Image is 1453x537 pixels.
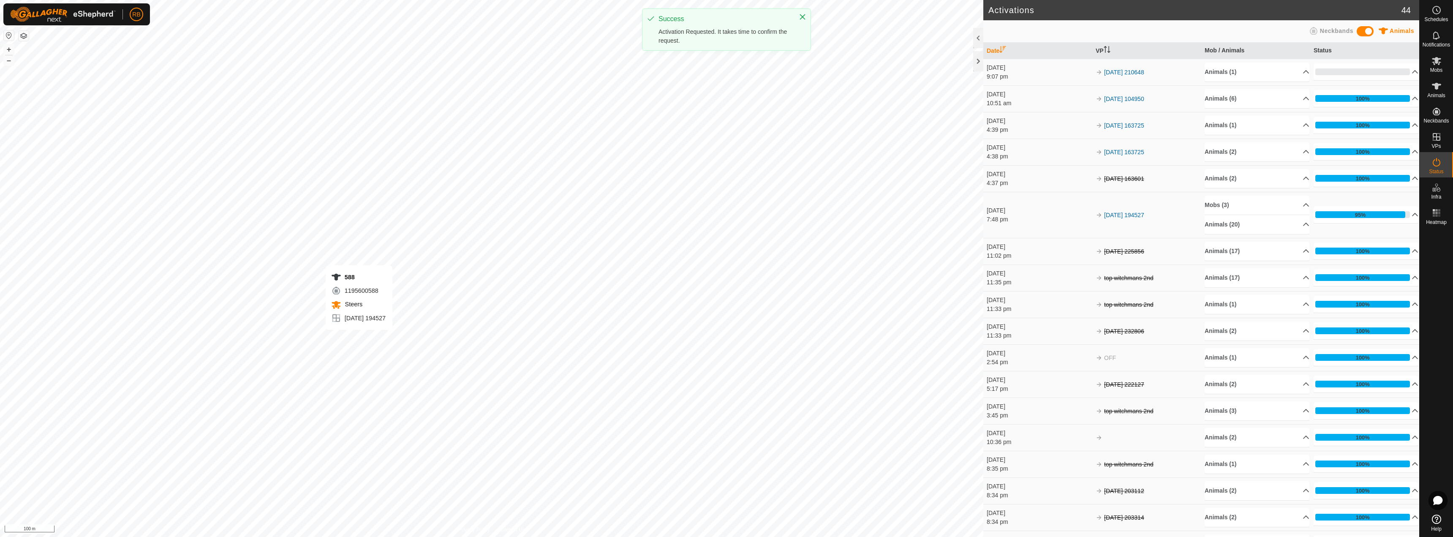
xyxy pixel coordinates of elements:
img: arrow [1096,514,1102,521]
div: 9:07 pm [987,72,1091,81]
span: Steers [343,301,362,308]
a: Privacy Policy [458,526,490,534]
div: 4:39 pm [987,125,1091,134]
s: [DATE] 203112 [1104,488,1144,494]
div: 100% [1356,95,1370,103]
span: Neckbands [1320,27,1353,34]
div: 10:51 am [987,99,1091,108]
div: [DATE] [987,509,1091,518]
div: 100% [1356,487,1370,495]
p-accordion-header: 100% [1314,269,1418,286]
a: [DATE] 194527 [1104,212,1144,218]
th: VP [1092,43,1201,59]
div: Success [658,14,790,24]
p-accordion-header: Animals (2) [1205,428,1309,447]
span: VPs [1431,144,1441,149]
p-accordion-header: Animals (20) [1205,215,1309,234]
p-accordion-header: Animals (2) [1205,375,1309,394]
div: 100% [1356,274,1370,282]
img: arrow [1096,301,1102,308]
img: arrow [1096,461,1102,468]
img: arrow [1096,354,1102,361]
div: 11:02 pm [987,251,1091,260]
div: [DATE] [987,322,1091,331]
div: [DATE] [987,243,1091,251]
img: arrow [1096,69,1102,76]
span: Help [1431,526,1442,532]
p-accordion-header: 100% [1314,482,1418,499]
span: Status [1429,169,1443,174]
div: 8:34 pm [987,491,1091,500]
div: 100% [1356,148,1370,156]
div: [DATE] [987,143,1091,152]
img: Gallagher Logo [10,7,116,22]
div: 3:45 pm [987,411,1091,420]
div: 100% [1356,174,1370,183]
div: [DATE] [987,429,1091,438]
div: [DATE] [987,63,1091,72]
div: [DATE] 194527 [331,313,386,323]
div: [DATE] [987,90,1091,99]
img: arrow [1096,488,1102,494]
div: Activation Requested. It takes time to confirm the request. [658,27,790,45]
p-accordion-header: 100% [1314,509,1418,526]
span: RB [132,10,140,19]
div: 100% [1356,247,1370,255]
div: 100% [1315,327,1410,334]
p-sorticon: Activate to sort [1104,47,1110,54]
s: top witchmans 2nd [1104,301,1154,308]
img: arrow [1096,122,1102,129]
span: Notifications [1423,42,1450,47]
s: [DATE] 232806 [1104,328,1144,335]
h2: Activations [988,5,1401,15]
div: [DATE] [987,376,1091,384]
div: 7:48 pm [987,215,1091,224]
div: 100% [1356,380,1370,388]
div: 100% [1315,274,1410,281]
p-accordion-header: Mobs (3) [1205,196,1309,215]
div: 100% [1315,354,1410,361]
div: 8:35 pm [987,464,1091,473]
p-accordion-header: 100% [1314,243,1418,259]
img: arrow [1096,275,1102,281]
p-accordion-header: Animals (1) [1205,116,1309,135]
p-accordion-header: 100% [1314,117,1418,134]
span: Mobs [1430,68,1442,73]
p-accordion-header: 100% [1314,143,1418,160]
div: 100% [1315,381,1410,387]
th: Date [983,43,1092,59]
div: [DATE] [987,269,1091,278]
p-accordion-header: 100% [1314,170,1418,187]
div: 11:33 pm [987,305,1091,313]
img: arrow [1096,381,1102,388]
div: [DATE] [987,170,1091,179]
span: Infra [1431,194,1441,199]
a: [DATE] 210648 [1104,69,1144,76]
img: arrow [1096,248,1102,255]
p-accordion-header: 100% [1314,429,1418,446]
p-accordion-header: 100% [1314,455,1418,472]
div: 95% [1315,211,1410,218]
p-accordion-header: Animals (2) [1205,142,1309,161]
p-accordion-header: 100% [1314,349,1418,366]
button: Map Layers [19,31,29,41]
p-accordion-header: Animals (6) [1205,89,1309,108]
div: 100% [1315,434,1410,441]
img: arrow [1096,408,1102,414]
div: 100% [1315,175,1410,182]
div: 2:54 pm [987,358,1091,367]
div: 100% [1356,354,1370,362]
button: – [4,55,14,65]
span: 44 [1401,4,1411,16]
div: 100% [1315,407,1410,414]
div: 100% [1315,487,1410,494]
div: 95% [1355,211,1366,219]
button: Reset Map [4,30,14,41]
div: 100% [1356,300,1370,308]
p-accordion-header: Animals (1) [1205,63,1309,82]
div: [DATE] [987,455,1091,464]
div: 11:35 pm [987,278,1091,287]
div: [DATE] [987,296,1091,305]
div: 8:34 pm [987,518,1091,526]
div: [DATE] [987,402,1091,411]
